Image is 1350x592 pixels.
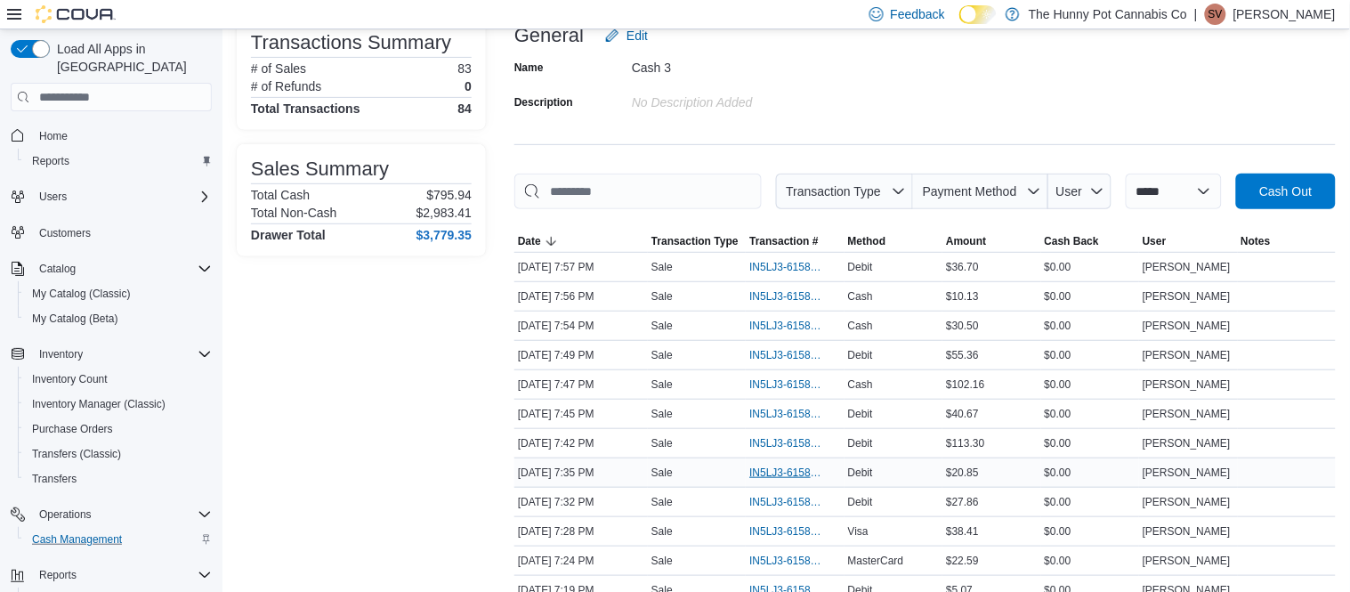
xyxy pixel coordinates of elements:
[4,184,219,209] button: Users
[4,563,219,588] button: Reports
[632,53,870,75] div: Cash 3
[251,101,360,116] h4: Total Transactions
[416,206,472,220] p: $2,983.41
[39,568,77,582] span: Reports
[514,61,544,75] label: Name
[4,342,219,367] button: Inventory
[32,222,212,244] span: Customers
[648,231,746,252] button: Transaction Type
[1143,234,1167,248] span: User
[1041,345,1139,366] div: $0.00
[251,228,326,242] h4: Drawer Total
[1143,524,1231,539] span: [PERSON_NAME]
[25,468,212,490] span: Transfers
[25,369,115,390] a: Inventory Count
[651,524,673,539] p: Sale
[1056,184,1083,199] span: User
[959,5,997,24] input: Dark Mode
[848,289,873,304] span: Cash
[514,374,648,395] div: [DATE] 7:47 PM
[848,436,873,450] span: Debit
[39,129,68,143] span: Home
[651,407,673,421] p: Sale
[946,466,979,480] span: $20.85
[32,447,121,461] span: Transfers (Classic)
[598,18,655,53] button: Edit
[651,289,673,304] p: Sale
[913,174,1048,209] button: Payment Method
[946,260,979,274] span: $36.70
[1143,495,1231,509] span: [PERSON_NAME]
[514,231,648,252] button: Date
[514,25,584,46] h3: General
[32,564,84,586] button: Reports
[632,88,870,109] div: No Description added
[36,5,116,23] img: Cova
[465,79,472,93] p: 0
[4,220,219,246] button: Customers
[251,188,310,202] h6: Total Cash
[651,554,673,568] p: Sale
[251,206,337,220] h6: Total Non-Cash
[848,524,869,539] span: Visa
[1041,550,1139,572] div: $0.00
[32,258,83,280] button: Catalog
[749,436,822,450] span: IN5LJ3-6158668
[251,79,321,93] h6: # of Refunds
[946,319,979,333] span: $30.50
[514,403,648,425] div: [DATE] 7:45 PM
[946,554,979,568] span: $22.59
[251,61,306,76] h6: # of Sales
[457,101,472,116] h4: 84
[848,495,873,509] span: Debit
[1048,174,1112,209] button: User
[749,345,840,366] button: IN5LJ3-6158742
[848,348,873,362] span: Debit
[457,61,472,76] p: 83
[848,234,886,248] span: Method
[1139,231,1237,252] button: User
[25,529,129,550] a: Cash Management
[946,348,979,362] span: $55.36
[1041,286,1139,307] div: $0.00
[25,150,212,172] span: Reports
[959,24,960,25] span: Dark Mode
[32,344,212,365] span: Inventory
[891,5,945,23] span: Feedback
[749,554,822,568] span: IN5LJ3-6158481
[1194,4,1198,25] p: |
[18,306,219,331] button: My Catalog (Beta)
[1143,466,1231,480] span: [PERSON_NAME]
[651,377,673,392] p: Sale
[946,495,979,509] span: $27.86
[514,315,648,337] div: [DATE] 7:54 PM
[1045,234,1099,248] span: Cash Back
[426,188,472,202] p: $795.94
[32,532,122,547] span: Cash Management
[416,228,472,242] h4: $3,779.35
[32,287,131,301] span: My Catalog (Classic)
[1143,377,1231,392] span: [PERSON_NAME]
[1041,462,1139,483] div: $0.00
[1259,182,1312,200] span: Cash Out
[32,504,99,525] button: Operations
[18,466,219,491] button: Transfers
[1143,289,1231,304] span: [PERSON_NAME]
[786,184,881,199] span: Transaction Type
[32,154,69,168] span: Reports
[749,315,840,337] button: IN5LJ3-6158795
[4,502,219,527] button: Operations
[848,407,873,421] span: Debit
[18,527,219,552] button: Cash Management
[514,174,762,209] input: This is a search bar. As you type, the results lower in the page will automatically filter.
[32,372,108,386] span: Inventory Count
[50,40,212,76] span: Load All Apps in [GEOGRAPHIC_DATA]
[946,407,979,421] span: $40.67
[749,289,822,304] span: IN5LJ3-6158815
[749,407,822,421] span: IN5LJ3-6158688
[32,344,90,365] button: Inventory
[942,231,1040,252] button: Amount
[848,377,873,392] span: Cash
[39,262,76,276] span: Catalog
[848,319,873,333] span: Cash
